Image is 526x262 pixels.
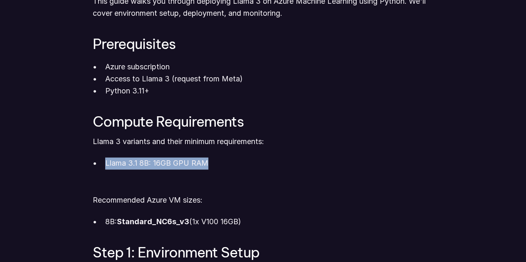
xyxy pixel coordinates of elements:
p: Recommended Azure VM sizes: [93,194,434,206]
h3: Prerequisites [93,36,434,51]
p: Azure subscription [105,61,434,73]
p: 8B: (1x V100 16GB) [105,216,434,228]
p: Llama 3.1 8B: 16GB GPU RAM [105,157,434,169]
h3: Step 1: Environment Setup [93,245,434,260]
p: Python 3.11+ [105,85,434,97]
p: Llama 3 variants and their minimum requirements: [93,136,434,148]
h3: Compute Requirements [93,114,434,129]
p: Access to Llama 3 (request from Meta) [105,73,434,85]
strong: Standard_NC6s_v3 [117,217,189,226]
